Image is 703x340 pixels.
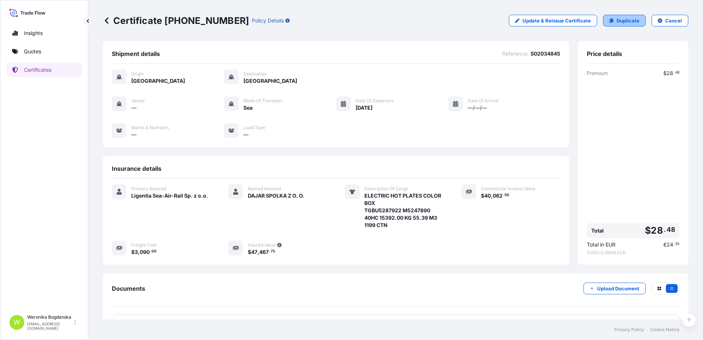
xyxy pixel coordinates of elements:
[243,104,253,111] span: Sea
[252,17,284,24] p: Policy Details
[364,186,408,192] span: Description Of Cargo
[138,249,140,255] span: ,
[504,194,509,196] span: 50
[140,249,150,255] span: 090
[243,98,282,104] span: Mode of Transport
[587,250,679,256] span: 1 USD = 0.8549 EUR
[663,242,667,247] span: €
[251,249,257,255] span: 47
[243,125,265,131] span: Load Type
[667,242,673,247] span: 24
[131,249,135,255] span: $
[248,192,304,199] span: DAJAR SPOLKA Z O. O.
[650,327,679,333] a: Cookie Notice
[674,243,675,245] span: .
[493,193,503,198] span: 062
[509,15,597,26] a: Update & Reissue Certificate
[503,194,504,196] span: .
[674,71,675,74] span: .
[665,17,682,24] p: Cancel
[112,165,161,172] span: Insurance details
[112,285,145,292] span: Documents
[651,226,663,235] span: 28
[271,250,275,253] span: 75
[591,227,604,234] span: Total
[481,193,484,198] span: $
[14,319,20,326] span: W
[364,192,444,229] span: ELECTRIC HOT PLATES COLOR BOX TGBU5287922 M5247890 40HC 15392.00 KG 55.39 M3 1199 CTN
[131,125,169,131] span: Marks & Numbers
[131,192,208,199] span: Ligentia Sea-Air-Rail Sp. z o.o.
[27,322,73,330] p: [EMAIL_ADDRESS][DOMAIN_NAME]
[484,193,491,198] span: 40
[6,26,82,40] a: Insights
[617,17,639,24] p: Duplicate
[587,50,622,57] span: Price details
[614,327,644,333] a: Privacy Policy
[259,249,269,255] span: 467
[131,98,144,104] span: Vessel
[24,66,51,74] p: Certificates
[27,314,73,320] p: Weronika Bogdanska
[667,227,675,232] span: 48
[131,242,157,248] span: Freight Cost
[112,50,160,57] span: Shipment details
[663,71,667,76] span: $
[151,250,157,253] span: 00
[24,48,41,55] p: Quotes
[587,241,615,248] span: Total in EUR
[24,29,43,37] p: Insights
[356,104,372,111] span: [DATE]
[675,243,679,245] span: 35
[468,98,499,104] span: Date of Arrival
[135,249,138,255] span: 3
[243,77,297,85] span: [GEOGRAPHIC_DATA]
[131,104,136,111] span: —
[481,186,535,192] span: Commercial Invoice Value
[248,242,276,248] span: Insured Value
[243,131,249,138] span: —
[248,249,251,255] span: $
[468,104,487,111] span: —/—/—
[112,314,679,333] a: PDFCertificate[DATE]
[131,186,166,192] span: Primary Assured
[131,131,136,138] span: —
[603,15,646,26] a: Duplicate
[269,250,270,253] span: .
[584,283,646,294] button: Upload Document
[103,15,249,26] p: Certificate [PHONE_NUMBER]
[491,193,493,198] span: ,
[150,250,151,253] span: .
[248,186,281,192] span: Named Assured
[131,77,185,85] span: [GEOGRAPHIC_DATA]
[257,249,259,255] span: ,
[664,227,666,232] span: .
[356,98,394,104] span: Date of Departure
[645,226,651,235] span: $
[6,44,82,59] a: Quotes
[675,71,679,74] span: 48
[6,63,82,77] a: Certificates
[667,71,673,76] span: 28
[502,50,528,57] span: Reference :
[522,17,591,24] p: Update & Reissue Certificate
[243,71,267,77] span: Destination
[531,50,560,57] span: S02034845
[597,285,639,292] p: Upload Document
[587,70,608,77] span: Premium
[652,15,688,26] button: Cancel
[131,71,144,77] span: Origin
